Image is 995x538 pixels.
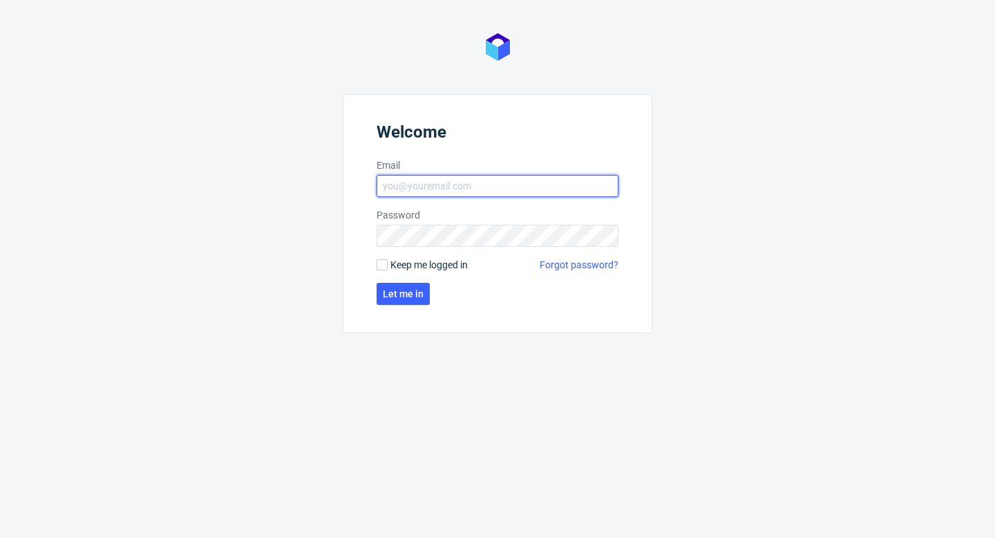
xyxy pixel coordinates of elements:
label: Password [377,208,618,222]
span: Keep me logged in [390,258,468,272]
button: Let me in [377,283,430,305]
a: Forgot password? [540,258,618,272]
header: Welcome [377,122,618,147]
input: you@youremail.com [377,175,618,197]
span: Let me in [383,289,424,299]
label: Email [377,158,618,172]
